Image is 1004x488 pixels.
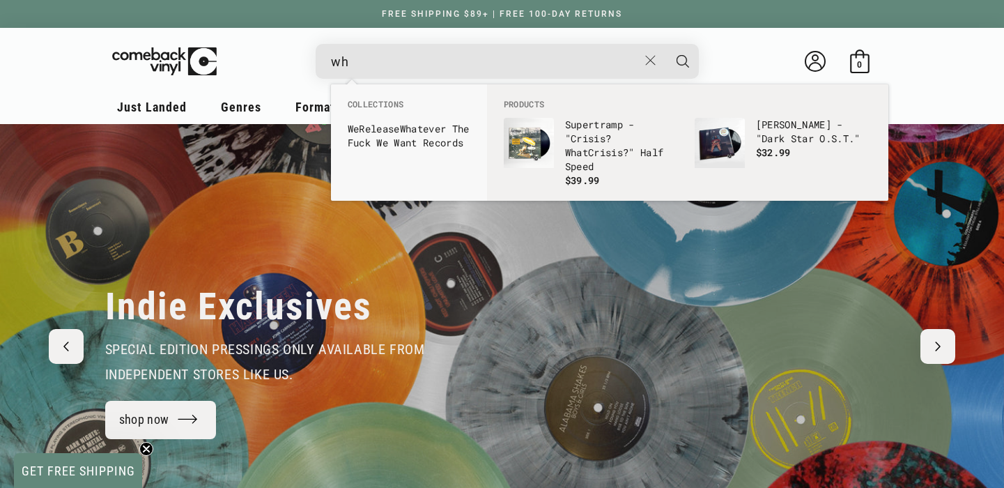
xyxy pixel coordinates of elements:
div: Collections [331,84,487,161]
span: Genres [221,100,261,114]
input: When autocomplete results are available use up and down arrows to review and enter to select [331,47,638,76]
div: Search [316,44,699,79]
div: Products [487,84,888,201]
span: special edition pressings only available from independent stores like us. [105,341,425,383]
span: 0 [857,59,862,70]
p: Supertramp - "Cr ? Cr ?" Half Speed [565,118,681,174]
h2: Indie Exclusives [105,284,372,330]
span: GET FREE SHIPPING [22,464,135,478]
b: is [582,132,594,145]
span: $39.99 [565,174,600,187]
a: FREE SHIPPING $89+ | FREE 100-DAY RETURNS [368,9,636,19]
li: Products [497,98,879,111]
a: John Carpenter - "Dark Star O.S.T." [PERSON_NAME] - "Dark Star O.S.T." $32.99 [695,118,872,185]
span: Just Landed [117,100,187,114]
li: products: John Carpenter - "Dark Star O.S.T." [688,111,879,192]
b: is [600,146,612,159]
b: Rel [359,122,376,135]
li: collections: We Release Whatever The Fuck We Want Records [341,118,477,154]
b: What [400,122,423,135]
button: Close teaser [139,442,153,456]
button: Search [665,44,700,79]
img: Supertramp - "Crisis? What Crisis?" Half Speed [504,118,554,168]
button: Close [638,45,663,76]
img: John Carpenter - "Dark Star O.S.T." [695,118,745,168]
a: WeReleaseWhatever The Fuck We Want Records [348,122,470,150]
button: Previous slide [49,329,84,364]
b: What [565,146,588,159]
a: Supertramp - "Crisis? What Crisis?" Half Speed Supertramp - "Crisis?WhatCrisis?" Half Speed $39.99 [504,118,681,188]
button: Next slide [920,329,955,364]
div: GET FREE SHIPPINGClose teaser [14,453,142,488]
span: Formats [295,100,341,114]
p: [PERSON_NAME] - "Dark Star O.S.T." [756,118,872,146]
b: is [611,146,623,159]
li: products: Supertramp - "Crisis? What Crisis?" Half Speed [497,111,688,195]
li: Collections [341,98,477,118]
b: is [594,132,605,145]
span: $32.99 [756,146,791,159]
a: shop now [105,401,217,439]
